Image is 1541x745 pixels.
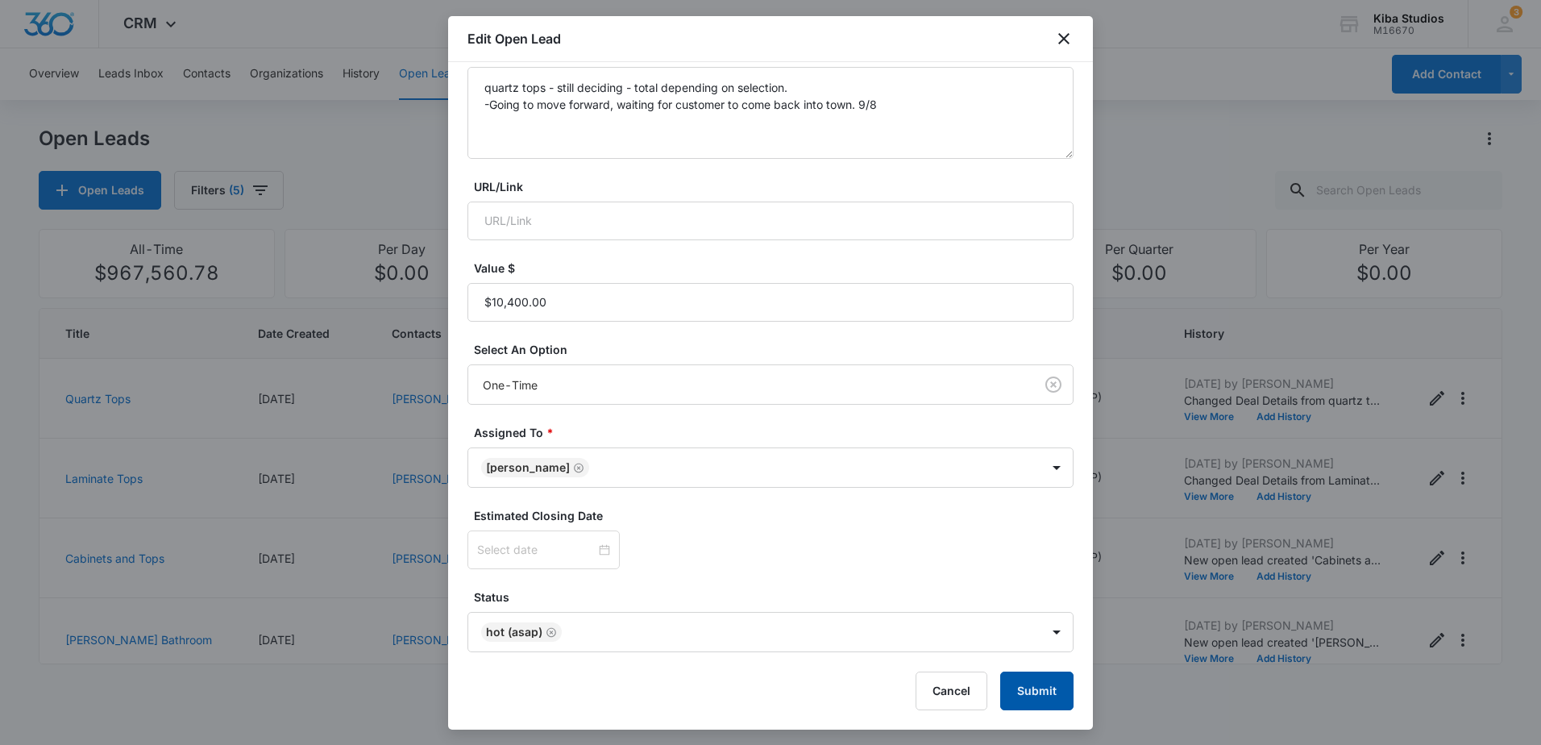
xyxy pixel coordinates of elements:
[1000,672,1074,710] button: Submit
[474,424,1080,441] label: Assigned To
[474,178,1080,195] label: URL/Link
[467,283,1074,322] input: Value $
[474,260,1080,277] label: Value $
[474,589,1080,606] label: Status
[474,341,1080,358] label: Select An Option
[477,541,596,559] input: Select date
[542,626,557,638] div: Remove Hot (ASAP)
[467,67,1074,159] textarea: quartz tops - still deciding - total depending on selection. -Going to move forward, waiting for ...
[467,29,561,48] h1: Edit Open Lead
[486,626,542,638] div: Hot (ASAP)
[916,672,987,710] button: Cancel
[1054,29,1074,48] button: close
[570,462,584,473] div: Remove Michelle Roquet
[1040,372,1066,397] button: Clear
[474,507,1080,524] label: Estimated Closing Date
[486,462,570,473] div: [PERSON_NAME]
[467,202,1074,240] input: URL/Link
